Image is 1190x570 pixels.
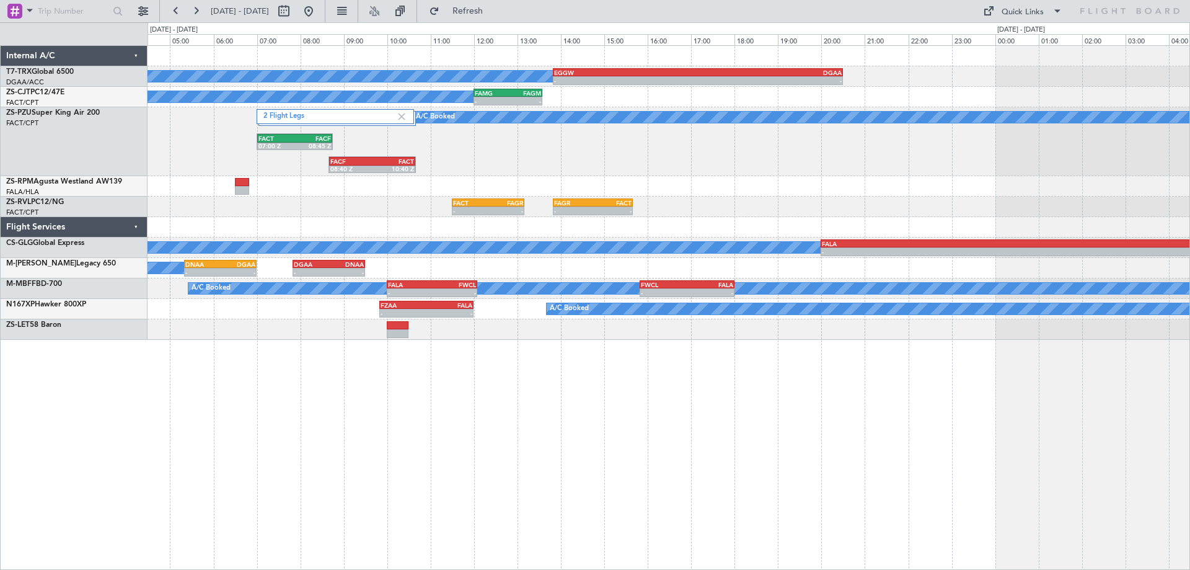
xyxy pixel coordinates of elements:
[554,199,593,207] div: FAGR
[220,261,255,268] div: DGAA
[185,269,221,276] div: -
[432,281,476,288] div: FWCL
[508,89,542,97] div: FAGM
[6,301,35,308] span: N167XP
[294,261,329,268] div: DGAA
[6,118,38,128] a: FACT/CPT
[396,111,407,122] img: gray-close.svg
[6,260,116,267] a: M-[PERSON_NAME]Legacy 650
[6,280,62,288] a: M-MBFFBD-700
[388,289,432,296] div: -
[561,34,604,45] div: 14:00
[192,279,231,298] div: A/C Booked
[38,2,109,20] input: Trip Number
[214,34,257,45] div: 06:00
[150,25,198,35] div: [DATE] - [DATE]
[258,142,295,149] div: 07:00 Z
[126,34,170,45] div: 04:00
[687,281,733,288] div: FALA
[6,239,84,247] a: CS-GLGGlobal Express
[6,89,30,96] span: ZS-CJT
[822,248,1066,256] div: -
[185,261,221,268] div: DNAA
[6,109,100,117] a: ZS-PZUSuper King Air 200
[6,78,44,87] a: DGAA/ACC
[1039,34,1082,45] div: 01:00
[330,165,372,172] div: 08:40 Z
[330,158,372,165] div: FACF
[604,34,648,45] div: 15:00
[6,98,38,107] a: FACT/CPT
[372,165,414,172] div: 10:40 Z
[387,34,431,45] div: 10:00
[6,239,33,247] span: CS-GLG
[344,34,387,45] div: 09:00
[388,281,432,288] div: FALA
[822,240,1066,247] div: FALA
[301,34,344,45] div: 08:00
[6,198,64,206] a: ZS-RVLPC12/NG
[431,34,474,45] div: 11:00
[1126,34,1169,45] div: 03:00
[6,198,31,206] span: ZS-RVL
[508,97,542,105] div: -
[909,34,952,45] div: 22:00
[698,69,842,76] div: DGAA
[426,301,472,309] div: FALA
[6,301,86,308] a: N167XPHawker 800XP
[6,109,32,117] span: ZS-PZU
[6,187,39,197] a: FALA/HLA
[6,321,30,329] span: ZS-LET
[691,34,734,45] div: 17:00
[432,289,476,296] div: -
[687,289,733,296] div: -
[381,309,426,317] div: -
[641,289,687,296] div: -
[372,158,414,165] div: FACT
[475,89,508,97] div: FAMG
[488,199,524,207] div: FAGR
[995,34,1039,45] div: 00:00
[426,309,472,317] div: -
[6,280,36,288] span: M-MBFF
[6,68,32,76] span: T7-TRX
[6,321,61,329] a: ZS-LET58 Baron
[442,7,494,16] span: Refresh
[554,69,698,76] div: EGGW
[554,207,593,215] div: -
[997,25,1045,35] div: [DATE] - [DATE]
[211,6,269,17] span: [DATE] - [DATE]
[453,199,488,207] div: FACT
[329,269,364,276] div: -
[518,34,561,45] div: 13:00
[423,1,498,21] button: Refresh
[698,77,842,84] div: -
[329,261,364,268] div: DNAA
[821,34,865,45] div: 20:00
[263,112,396,122] label: 2 Flight Legs
[6,89,64,96] a: ZS-CJTPC12/47E
[6,260,76,267] span: M-[PERSON_NAME]
[257,34,301,45] div: 07:00
[1002,6,1044,19] div: Quick Links
[294,142,331,149] div: 08:45 Z
[474,34,518,45] div: 12:00
[170,34,213,45] div: 05:00
[453,207,488,215] div: -
[6,178,33,185] span: ZS-RPM
[1082,34,1126,45] div: 02:00
[220,269,255,276] div: -
[258,135,295,142] div: FACT
[6,208,38,217] a: FACT/CPT
[648,34,691,45] div: 16:00
[475,97,508,105] div: -
[381,301,426,309] div: FZAA
[6,68,74,76] a: T7-TRXGlobal 6500
[294,135,331,142] div: FACF
[416,108,455,127] div: A/C Booked
[6,178,122,185] a: ZS-RPMAgusta Westland AW139
[865,34,908,45] div: 21:00
[294,269,329,276] div: -
[488,207,524,215] div: -
[952,34,995,45] div: 23:00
